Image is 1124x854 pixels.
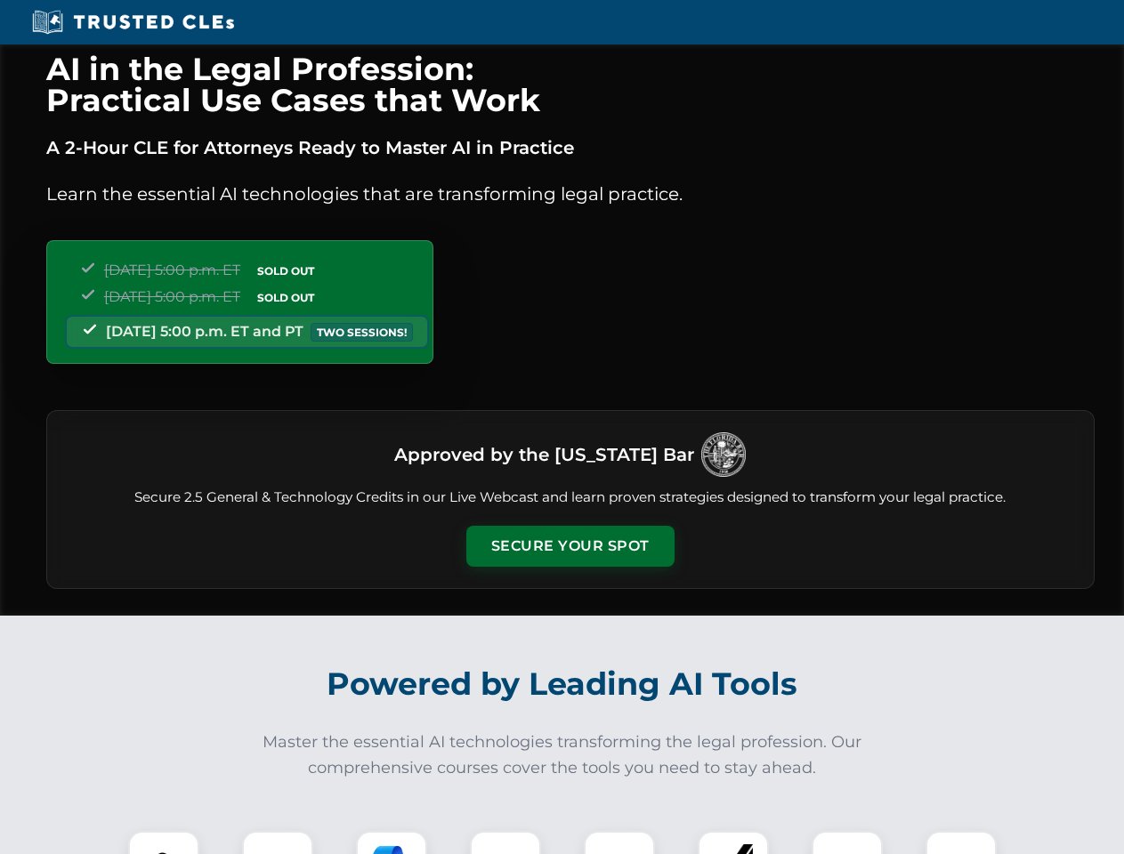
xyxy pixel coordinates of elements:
span: SOLD OUT [251,262,320,280]
p: Secure 2.5 General & Technology Credits in our Live Webcast and learn proven strategies designed ... [69,487,1072,508]
span: [DATE] 5:00 p.m. ET [104,288,240,305]
span: SOLD OUT [251,288,320,307]
h3: Approved by the [US_STATE] Bar [394,439,694,471]
button: Secure Your Spot [466,526,675,567]
img: Trusted CLEs [27,9,239,36]
h1: AI in the Legal Profession: Practical Use Cases that Work [46,53,1095,116]
p: A 2-Hour CLE for Attorneys Ready to Master AI in Practice [46,133,1095,162]
span: [DATE] 5:00 p.m. ET [104,262,240,278]
img: Logo [701,432,746,477]
h2: Powered by Leading AI Tools [69,653,1055,715]
p: Learn the essential AI technologies that are transforming legal practice. [46,180,1095,208]
p: Master the essential AI technologies transforming the legal profession. Our comprehensive courses... [251,729,874,781]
